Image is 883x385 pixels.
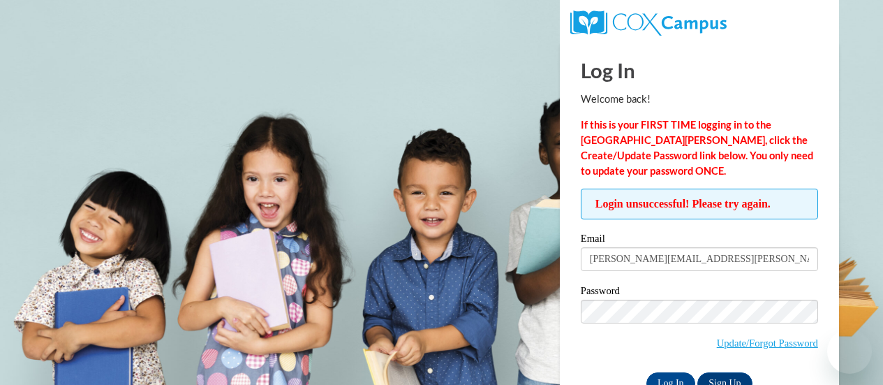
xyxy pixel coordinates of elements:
[581,119,813,177] strong: If this is your FIRST TIME logging in to the [GEOGRAPHIC_DATA][PERSON_NAME], click the Create/Upd...
[570,10,727,36] img: COX Campus
[717,337,818,349] a: Update/Forgot Password
[581,286,818,300] label: Password
[827,329,872,374] iframe: Button to launch messaging window
[581,189,818,219] span: Login unsuccessful! Please try again.
[581,233,818,247] label: Email
[581,56,818,85] h1: Log In
[581,92,818,107] p: Welcome back!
